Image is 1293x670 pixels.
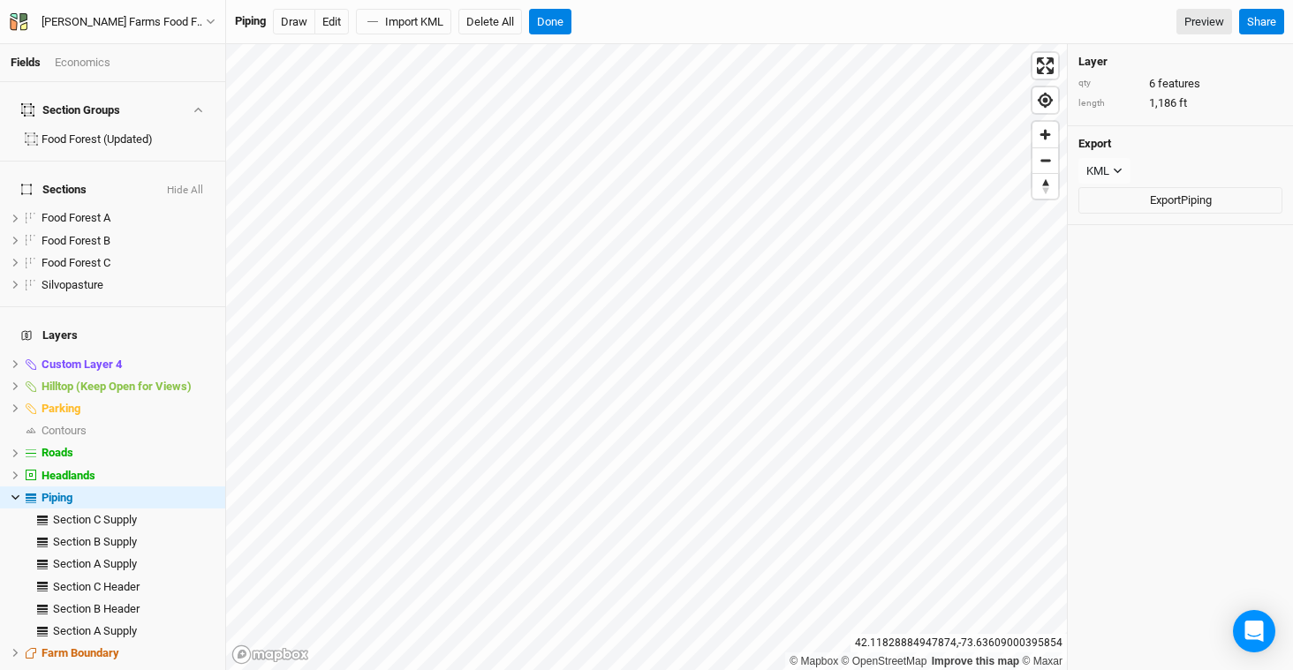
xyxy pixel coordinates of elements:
[166,184,204,197] button: Hide All
[42,13,206,31] div: Wally Farms Food Forest and Silvopasture - ACTIVE
[1078,55,1282,69] h4: Layer
[42,402,215,416] div: Parking
[42,491,215,505] div: Piping
[1086,162,1109,180] div: KML
[1239,9,1284,35] button: Share
[1158,76,1200,92] span: features
[53,602,215,616] div: Section B Header
[42,646,119,659] span: Farm Boundary
[356,9,451,35] button: Import KML
[1078,137,1282,151] h4: Export
[1032,174,1058,199] span: Reset bearing to north
[1078,77,1140,90] div: qty
[42,211,215,225] div: Food Forest A
[1032,53,1058,79] button: Enter fullscreen
[21,103,120,117] div: Section Groups
[53,557,215,571] div: Section A Supply
[1179,95,1187,111] span: ft
[42,234,215,248] div: Food Forest B
[53,580,140,593] span: Section C Header
[1032,122,1058,147] button: Zoom in
[1032,147,1058,173] button: Zoom out
[21,183,87,197] span: Sections
[1176,9,1232,35] a: Preview
[1032,87,1058,113] button: Find my location
[55,55,110,71] div: Economics
[53,513,137,526] span: Section C Supply
[42,358,122,371] span: Custom Layer 4
[42,211,110,224] span: Food Forest A
[1078,158,1130,184] button: KML
[53,624,215,638] div: Section A Supply
[42,256,110,269] span: Food Forest C
[458,9,522,35] button: Delete All
[42,491,72,504] span: Piping
[314,9,349,35] button: Edit
[1032,173,1058,199] button: Reset bearing to north
[42,646,215,660] div: Farm Boundary
[42,469,95,482] span: Headlands
[932,655,1019,667] a: Improve this map
[235,13,266,29] div: Piping
[53,535,137,548] span: Section B Supply
[53,580,215,594] div: Section C Header
[42,13,206,31] div: [PERSON_NAME] Farms Food Forest and Silvopasture - ACTIVE
[42,446,215,460] div: Roads
[53,624,137,637] span: Section A Supply
[1233,610,1275,652] div: Open Intercom Messenger
[42,446,73,459] span: Roads
[1078,95,1282,111] div: 1,186
[42,278,215,292] div: Silvopasture
[226,44,1067,670] canvas: Map
[1022,655,1062,667] a: Maxar
[1078,187,1282,214] button: ExportPiping
[790,655,838,667] a: Mapbox
[231,644,309,665] a: Mapbox logo
[42,380,192,393] span: Hilltop (Keep Open for Views)
[42,234,110,247] span: Food Forest B
[53,557,137,570] span: Section A Supply
[9,12,216,32] button: [PERSON_NAME] Farms Food Forest and Silvopasture - ACTIVE
[851,634,1067,652] div: 42.11828884947874 , -73.63609000395854
[273,9,315,35] button: Draw
[11,318,215,353] h4: Layers
[53,602,140,615] span: Section B Header
[11,56,41,69] a: Fields
[42,278,103,291] span: Silvopasture
[529,9,571,35] button: Done
[1078,97,1140,110] div: length
[53,513,215,527] div: Section C Supply
[42,132,215,147] div: Food Forest (Updated)
[42,424,87,437] span: Contours
[42,256,215,270] div: Food Forest C
[42,380,215,394] div: Hilltop (Keep Open for Views)
[190,104,205,116] button: Show section groups
[1078,76,1282,92] div: 6
[42,469,215,483] div: Headlands
[42,424,215,438] div: Contours
[42,402,80,415] span: Parking
[42,358,215,372] div: Custom Layer 4
[53,535,215,549] div: Section B Supply
[842,655,927,667] a: OpenStreetMap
